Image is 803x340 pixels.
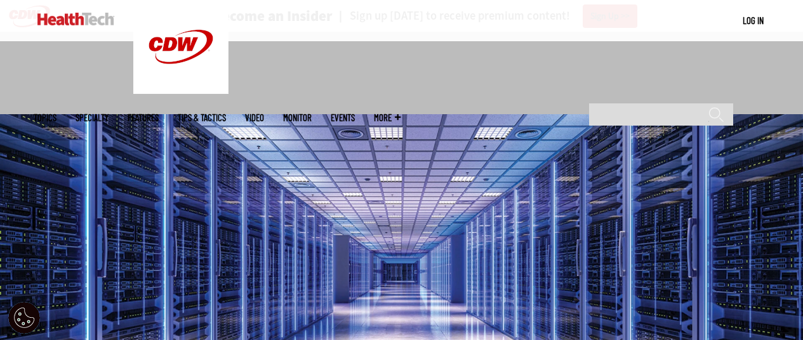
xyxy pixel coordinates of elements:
[8,302,40,334] div: Cookie Settings
[128,113,159,122] a: Features
[34,113,56,122] span: Topics
[743,14,764,27] div: User menu
[133,84,229,97] a: CDW
[8,302,40,334] button: Open Preferences
[283,113,312,122] a: MonITor
[76,113,109,122] span: Specialty
[331,113,355,122] a: Events
[743,15,764,26] a: Log in
[37,13,114,25] img: Home
[374,113,401,122] span: More
[178,113,226,122] a: Tips & Tactics
[245,113,264,122] a: Video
